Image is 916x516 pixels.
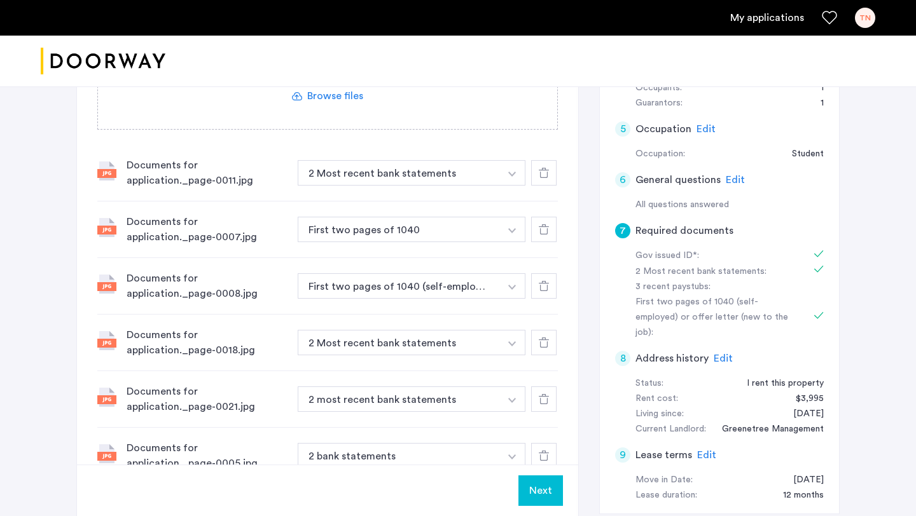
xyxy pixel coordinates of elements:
[508,172,516,177] img: arrow
[709,422,824,437] div: Greenetree Management
[635,473,693,488] div: Move in Date:
[298,330,500,355] button: button
[635,295,796,341] div: First two pages of 1040 (self-employed) or offer letter (new to the job):
[615,447,630,463] div: 9
[499,217,525,242] button: button
[508,454,516,459] img: arrow
[635,351,709,366] h5: Address history
[635,223,733,238] h5: Required documents
[781,407,824,422] div: 09/09/2024
[127,214,288,245] div: Documents for application._page-0007.jpg
[635,147,685,162] div: Occupation:
[499,330,525,355] button: button
[97,275,116,294] img: file
[635,198,824,213] div: All questions answered
[615,351,630,366] div: 8
[97,444,116,463] img: file
[635,96,683,111] div: Guarantors:
[635,422,706,437] div: Current Landlord:
[298,386,500,412] button: button
[734,376,824,391] div: I rent this property
[499,273,525,299] button: button
[635,264,796,280] div: 2 Most recent bank statements:
[635,376,663,391] div: Status:
[808,96,824,111] div: 1
[518,475,563,506] button: Next
[635,488,697,503] div: Lease duration:
[298,160,500,186] button: button
[127,327,288,358] div: Documents for application._page-0018.jpg
[298,443,500,468] button: button
[635,172,721,187] h5: General questions
[779,147,824,162] div: Student
[508,398,516,403] img: arrow
[635,121,691,137] h5: Occupation
[726,175,745,185] span: Edit
[127,158,288,188] div: Documents for application._page-0011.jpg
[615,172,630,187] div: 6
[635,391,678,407] div: Rent cost:
[635,81,682,96] div: Occupants:
[730,10,804,25] a: My application
[97,331,116,350] img: file
[783,391,824,407] div: $3,995
[808,81,824,96] div: 1
[499,160,525,186] button: button
[97,161,116,180] img: file
[615,223,630,238] div: 7
[697,124,716,134] span: Edit
[635,407,684,422] div: Living since:
[41,37,165,85] img: logo
[855,8,875,28] div: TN
[781,473,824,488] div: 09/01/2025
[127,384,288,414] div: Documents for application._page-0021.jpg
[635,280,796,295] div: 3 recent paystubs:
[298,273,500,299] button: button
[508,285,516,290] img: arrow
[499,443,525,468] button: button
[508,341,516,346] img: arrow
[770,488,824,503] div: 12 months
[97,218,116,237] img: file
[127,271,288,301] div: Documents for application._page-0008.jpg
[298,217,500,242] button: button
[499,386,525,412] button: button
[822,10,837,25] a: Favorites
[97,388,116,407] img: file
[635,248,796,264] div: Gov issued ID*:
[697,450,716,460] span: Edit
[635,447,692,463] h5: Lease terms
[508,228,516,233] img: arrow
[41,37,165,85] a: Cazamio logo
[127,440,288,471] div: Documents for application._page-0005.jpg
[615,121,630,137] div: 5
[714,353,733,363] span: Edit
